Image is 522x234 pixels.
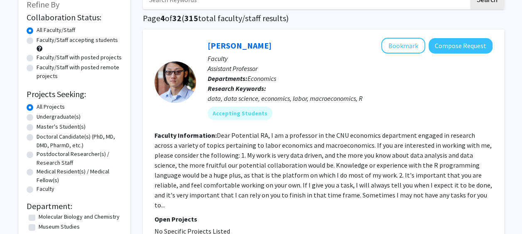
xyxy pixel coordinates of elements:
[208,93,493,103] div: data, data science, economics, labor, macroeconomics, R
[37,185,54,193] label: Faculty
[208,84,266,93] b: Research Keywords:
[184,13,198,23] span: 315
[208,40,272,51] a: [PERSON_NAME]
[39,222,80,231] label: Museum Studies
[143,13,504,23] h1: Page of ( total faculty/staff results)
[248,74,276,83] span: Economics
[429,38,493,54] button: Compose Request to Zhaochen He
[37,53,122,62] label: Faculty/Staff with posted projects
[37,122,86,131] label: Master's Student(s)
[37,132,122,150] label: Doctoral Candidate(s) (PhD, MD, DMD, PharmD, etc.)
[27,201,122,211] h2: Department:
[6,197,35,228] iframe: Chat
[37,102,65,111] label: All Projects
[37,167,122,185] label: Medical Resident(s) / Medical Fellow(s)
[208,54,493,63] p: Faculty
[208,107,272,120] mat-chip: Accepting Students
[39,212,120,221] label: Molecular Biology and Chemistry
[37,63,122,80] label: Faculty/Staff with posted remote projects
[37,150,122,167] label: Postdoctoral Researcher(s) / Research Staff
[172,13,181,23] span: 32
[37,112,81,121] label: Undergraduate(s)
[37,26,75,34] label: All Faculty/Staff
[27,89,122,99] h2: Projects Seeking:
[37,36,118,44] label: Faculty/Staff accepting students
[154,214,493,224] p: Open Projects
[208,74,248,83] b: Departments:
[381,38,425,54] button: Add Zhaochen He to Bookmarks
[154,131,217,139] b: Faculty Information:
[160,13,165,23] span: 4
[208,63,493,73] p: Assistant Professor
[27,12,122,22] h2: Collaboration Status:
[154,131,492,209] fg-read-more: Dear Potential RA, I am a professor in the CNU economics department engaged in research across a ...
